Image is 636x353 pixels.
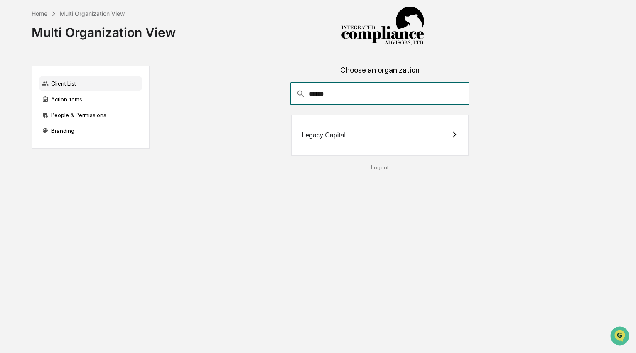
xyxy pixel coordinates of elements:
[5,117,56,132] a: 🔎Data Lookup
[302,132,346,139] div: Legacy Capital
[17,105,54,113] span: Preclearance
[609,326,632,348] iframe: Open customer support
[39,108,142,123] div: People & Permissions
[17,120,52,129] span: Data Lookup
[32,18,176,40] div: Multi Organization View
[8,105,15,112] div: 🖐️
[83,141,101,147] span: Pylon
[8,121,15,128] div: 🔎
[8,64,23,78] img: 1746055101610-c473b297-6a78-478c-a979-82029cc54cd1
[341,7,424,46] img: Integrated Compliance Advisors
[290,83,469,105] div: consultant-dashboard__filter-organizations-search-bar
[28,72,105,78] div: We're available if you need us!
[28,64,136,72] div: Start new chat
[156,164,604,171] div: Logout
[39,92,142,107] div: Action Items
[156,66,604,83] div: Choose an organization
[5,101,57,116] a: 🖐️Preclearance
[60,10,125,17] div: Multi Organization View
[60,105,67,112] div: 🗄️
[69,105,103,113] span: Attestations
[8,17,151,31] p: How can we help?
[22,38,137,47] input: Clear
[32,10,47,17] div: Home
[59,140,101,147] a: Powered byPylon
[141,66,151,76] button: Start new chat
[39,76,142,91] div: Client List
[57,101,106,116] a: 🗄️Attestations
[39,123,142,138] div: Branding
